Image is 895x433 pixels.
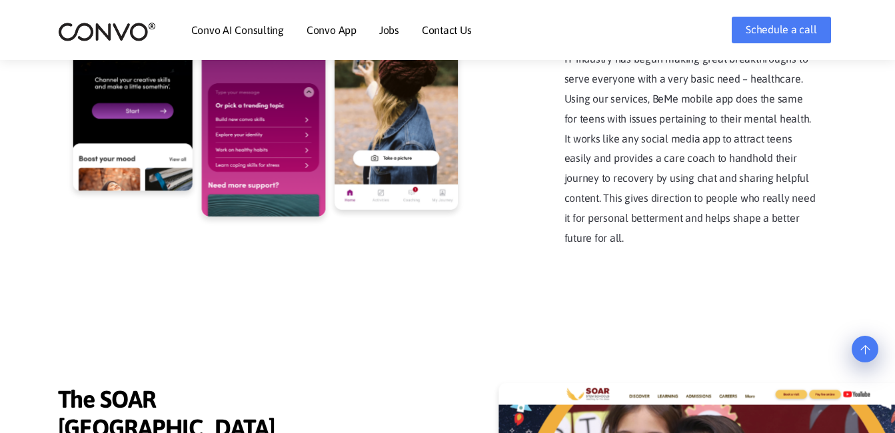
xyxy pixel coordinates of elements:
[58,21,156,42] img: logo_2.png
[307,25,357,35] a: Convo App
[191,25,284,35] a: Convo AI Consulting
[564,29,818,248] p: Health being the closest to our human existence, the IT industry has begun making great breakthro...
[422,25,472,35] a: Contact Us
[379,25,399,35] a: Jobs
[732,17,830,43] a: Schedule a call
